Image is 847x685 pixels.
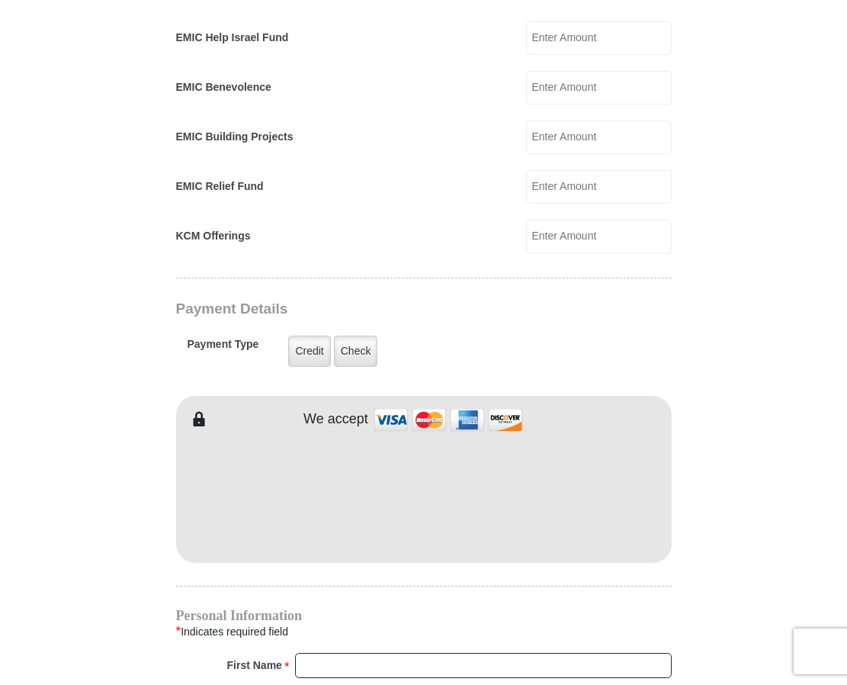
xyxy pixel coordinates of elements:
[526,220,672,253] input: Enter Amount
[526,71,672,105] input: Enter Amount
[176,301,565,318] h3: Payment Details
[176,79,271,95] label: EMIC Benevolence
[176,609,672,622] h4: Personal Information
[303,411,368,428] h4: We accept
[526,21,672,55] input: Enter Amount
[526,121,672,154] input: Enter Amount
[176,129,294,145] label: EMIC Building Projects
[176,30,289,46] label: EMIC Help Israel Fund
[176,178,264,195] label: EMIC Relief Fund
[188,338,259,359] h5: Payment Type
[288,336,330,367] label: Credit
[372,404,525,436] img: credit cards accepted
[227,654,282,676] strong: First Name
[334,336,378,367] label: Check
[176,622,672,642] div: Indicates required field
[526,170,672,204] input: Enter Amount
[176,228,251,244] label: KCM Offerings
